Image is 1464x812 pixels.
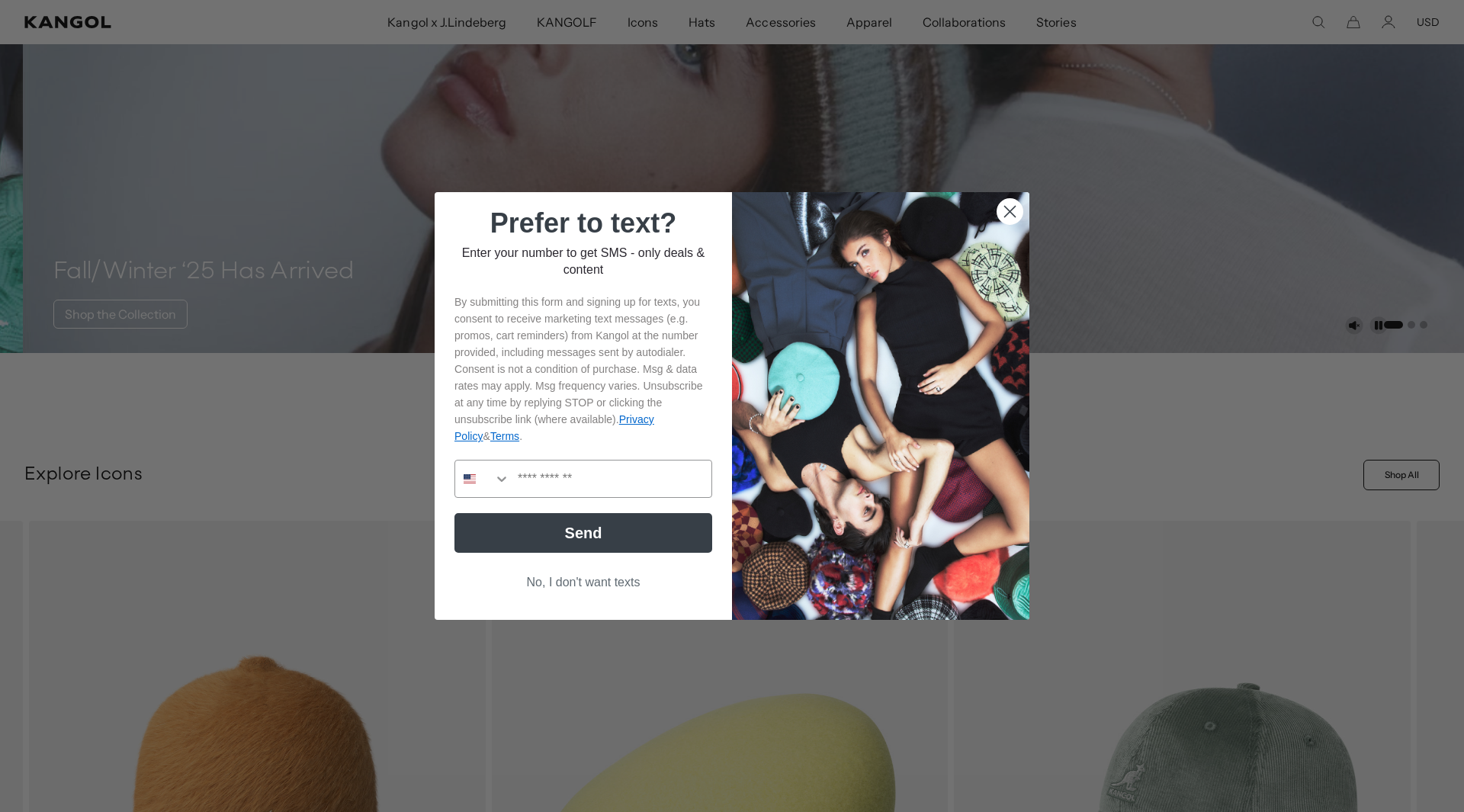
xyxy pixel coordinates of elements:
img: United States [464,473,476,485]
a: Terms [490,430,519,442]
img: 32d93059-7686-46ce-88e0-f8be1b64b1a2.jpeg [732,192,1029,620]
button: Close dialog [997,198,1023,225]
button: No, I don't want texts [454,568,712,597]
button: Search Countries [455,461,510,497]
button: Send [454,513,712,553]
span: Prefer to text? [490,207,676,239]
input: Phone Number [510,461,711,497]
span: Enter your number to get SMS - only deals & content [462,246,705,276]
p: By submitting this form and signing up for texts, you consent to receive marketing text messages ... [454,294,712,445]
